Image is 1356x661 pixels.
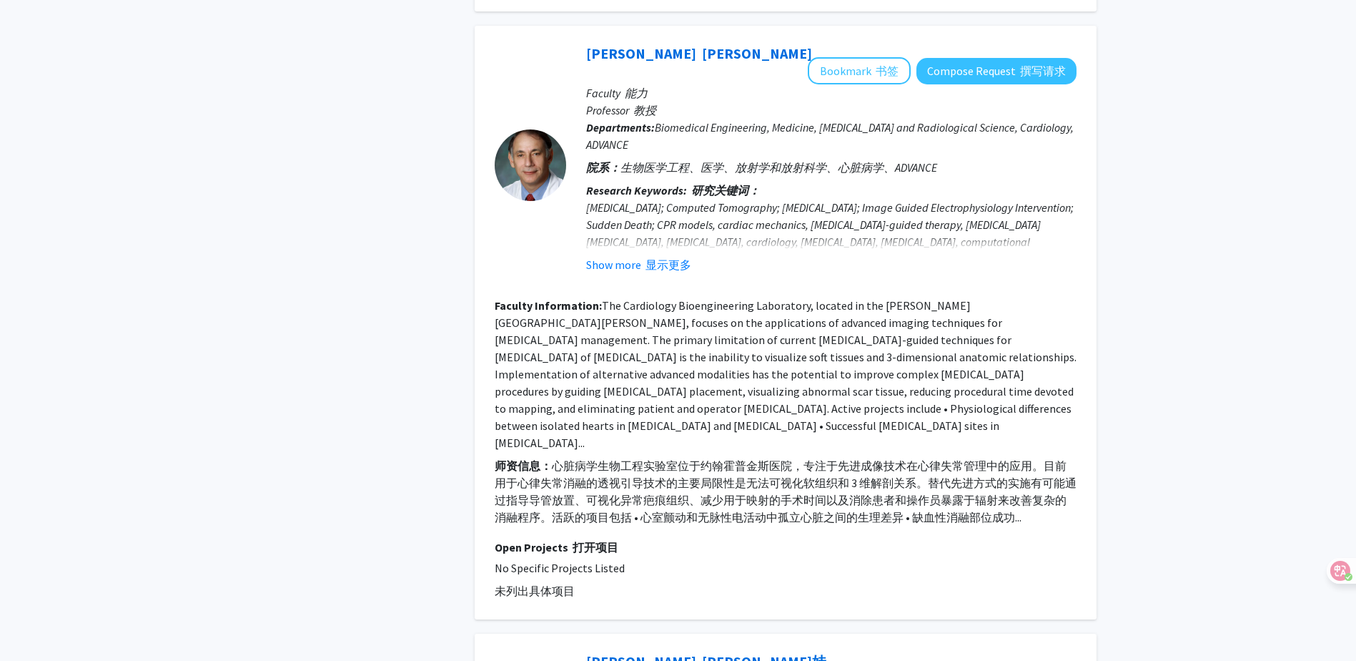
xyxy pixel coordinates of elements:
[586,120,1074,152] span: Biomedical Engineering, Medicine, [MEDICAL_DATA] and Radiological Science, Cardiology, ADVANCE
[586,199,1077,330] div: [MEDICAL_DATA]; Computed Tomography; [MEDICAL_DATA]; Image Guided Electrophysiology Intervention;...
[586,120,655,134] b: Departments:
[691,183,760,197] font: 研究关键词：
[808,57,911,84] button: Add Henry Halperin to Bookmarks
[586,84,1077,102] p: Faculty
[620,160,937,175] span: 生物医学工程、医学、放射学和放射科学、心脏病学、ADVANCE
[625,86,648,100] font: 能力
[586,256,691,273] button: Show more 显示更多
[495,298,1077,450] fg-read-more: The Cardiology Bioengineering Laboratory, located in the [PERSON_NAME][GEOGRAPHIC_DATA][PERSON_NA...
[495,561,625,598] span: No Specific Projects Listed
[495,298,602,313] b: Faculty Information:
[916,58,1077,84] button: Compose Request to Henry Halperin
[586,183,760,197] b: Research Keywords:
[586,160,620,175] b: 院系：
[876,64,899,78] font: 书签
[495,459,1077,524] font: 心脏病学生物工程实验室位于约翰霍普金斯医院，专注于先进成像技术在心律失常管理中的应用。目前用于心律失常消融的透视引导技术的主要局限性是无法可视化软组织和 3 维解剖关系。替代先进方式的实施有可能...
[702,44,812,62] font: [PERSON_NAME]
[633,103,656,117] font: 教授
[495,539,1077,556] p: Open Projects
[495,459,552,473] b: 师资信息：
[586,102,1077,119] p: Professor
[586,44,812,62] a: [PERSON_NAME] [PERSON_NAME]
[1020,64,1066,78] font: 撰写请求
[573,540,618,554] font: 打开项目
[645,258,691,272] font: 显示更多
[11,597,61,650] iframe: Chat
[495,584,575,598] font: 未列出具体项目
